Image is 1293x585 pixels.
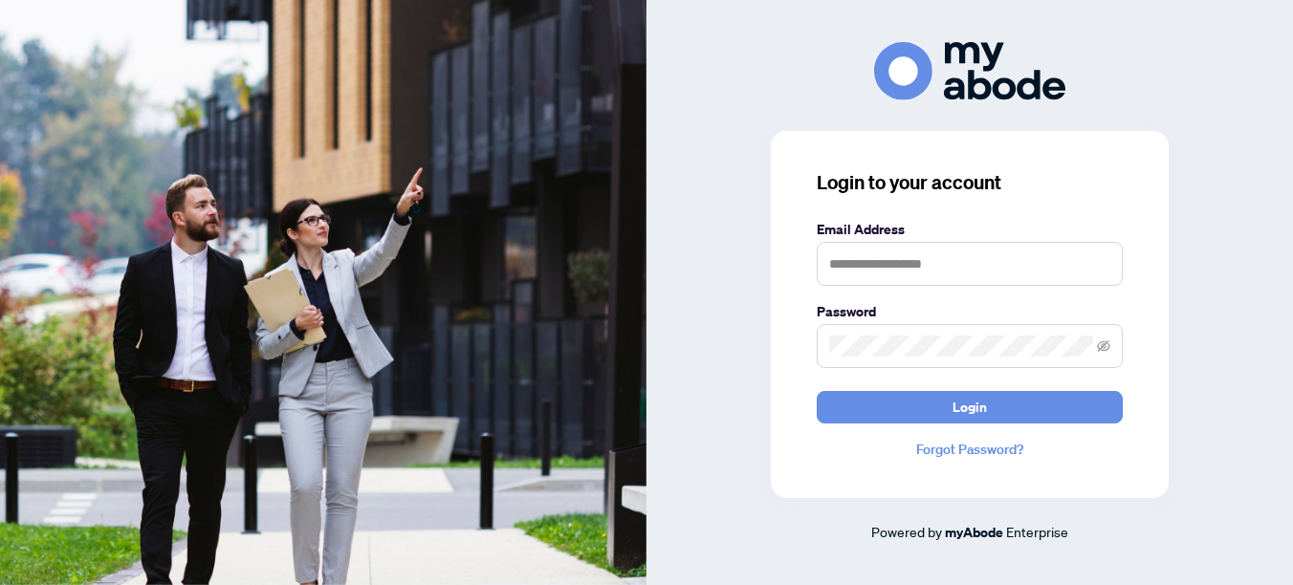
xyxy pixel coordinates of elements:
h3: Login to your account [817,169,1123,196]
span: eye-invisible [1097,339,1110,353]
img: ma-logo [874,42,1065,100]
span: Powered by [871,523,942,540]
button: Login [817,391,1123,423]
a: myAbode [945,522,1003,543]
label: Email Address [817,219,1123,240]
span: Enterprise [1006,523,1068,540]
a: Forgot Password? [817,439,1123,460]
label: Password [817,301,1123,322]
span: Login [953,392,987,422]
